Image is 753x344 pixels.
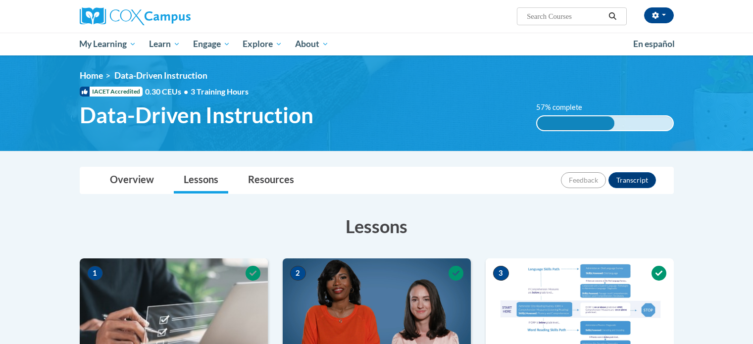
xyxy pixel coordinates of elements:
span: My Learning [79,38,136,50]
span: 3 Training Hours [191,87,249,96]
button: Transcript [608,172,656,188]
span: Data-Driven Instruction [114,70,207,81]
span: Learn [149,38,180,50]
a: Engage [187,33,237,55]
input: Search Courses [526,10,605,22]
span: 3 [493,266,509,281]
a: Overview [100,167,164,194]
a: My Learning [73,33,143,55]
label: 57% complete [536,102,593,113]
div: Main menu [65,33,689,55]
span: 1 [87,266,103,281]
span: En español [633,39,675,49]
a: Lessons [174,167,228,194]
span: Data-Driven Instruction [80,102,313,128]
span: IACET Accredited [80,87,143,97]
a: Resources [238,167,304,194]
span: About [295,38,329,50]
a: Home [80,70,103,81]
a: About [289,33,335,55]
a: En español [627,34,681,54]
button: Account Settings [644,7,674,23]
span: 0.30 CEUs [145,86,191,97]
a: Explore [236,33,289,55]
span: Explore [243,38,282,50]
a: Learn [143,33,187,55]
span: • [184,87,188,96]
h3: Lessons [80,214,674,239]
button: Search [605,10,620,22]
div: 57% complete [537,116,614,130]
span: 2 [290,266,306,281]
button: Feedback [561,172,606,188]
span: Engage [193,38,230,50]
a: Cox Campus [80,7,268,25]
img: Cox Campus [80,7,191,25]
